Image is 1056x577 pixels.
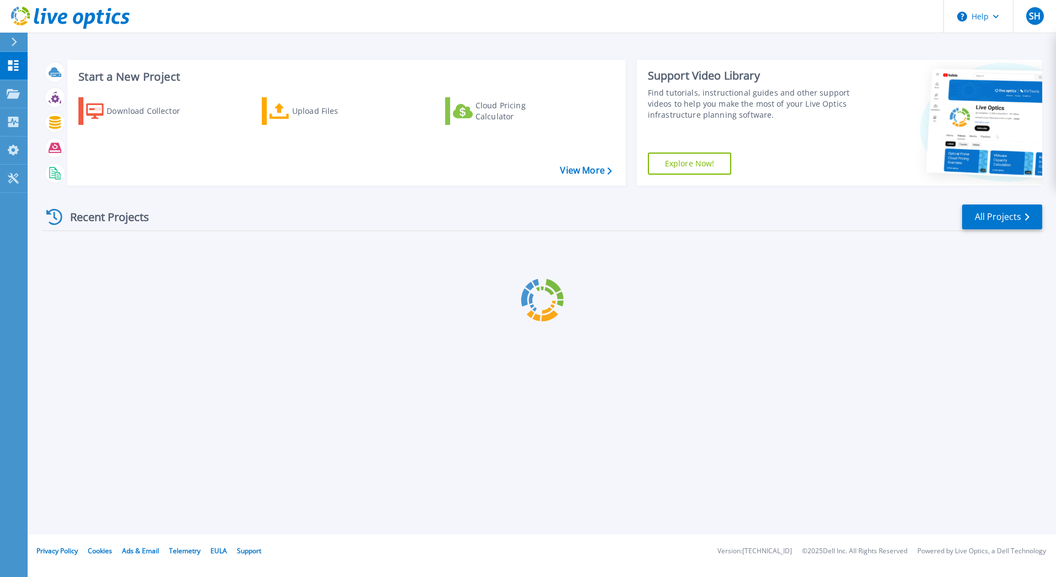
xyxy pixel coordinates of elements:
a: Support [237,546,261,555]
a: Explore Now! [648,153,732,175]
div: Support Video Library [648,69,854,83]
a: Telemetry [169,546,200,555]
div: Recent Projects [43,203,164,230]
a: Cookies [88,546,112,555]
a: Upload Files [262,97,385,125]
li: © 2025 Dell Inc. All Rights Reserved [802,548,907,555]
div: Cloud Pricing Calculator [476,100,564,122]
div: Download Collector [107,100,195,122]
a: View More [560,165,611,176]
a: Ads & Email [122,546,159,555]
a: Privacy Policy [36,546,78,555]
a: EULA [210,546,227,555]
a: Cloud Pricing Calculator [445,97,568,125]
li: Version: [TECHNICAL_ID] [717,548,792,555]
h3: Start a New Project [78,71,611,83]
div: Find tutorials, instructional guides and other support videos to help you make the most of your L... [648,87,854,120]
a: Download Collector [78,97,202,125]
div: Upload Files [292,100,381,122]
span: SH [1029,12,1041,20]
a: All Projects [962,204,1042,229]
li: Powered by Live Optics, a Dell Technology [917,548,1046,555]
